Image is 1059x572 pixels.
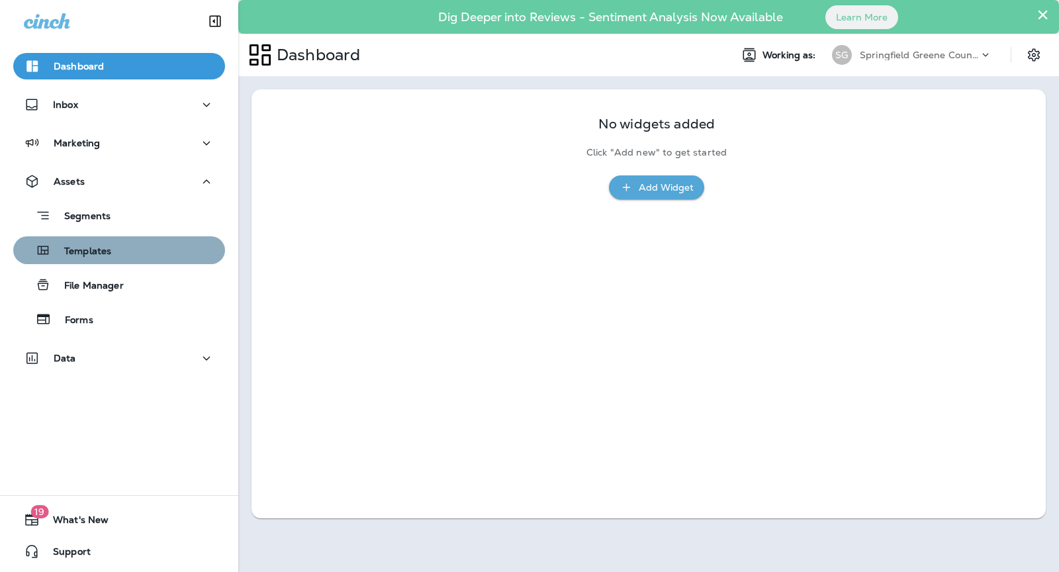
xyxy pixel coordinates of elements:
span: Support [40,546,91,562]
button: Segments [13,201,225,230]
button: Settings [1022,43,1046,67]
button: 19What's New [13,506,225,533]
button: File Manager [13,271,225,299]
p: Dashboard [271,45,360,65]
p: File Manager [51,280,124,293]
button: Assets [13,168,225,195]
span: 19 [30,505,48,518]
button: Forms [13,305,225,333]
p: Data [54,353,76,363]
span: What's New [40,514,109,530]
button: Data [13,345,225,371]
button: Templates [13,236,225,264]
p: No widgets added [598,119,715,130]
button: Close [1036,4,1049,25]
p: Forms [52,314,93,327]
div: Add Widget [639,179,694,196]
button: Collapse Sidebar [197,8,234,34]
p: Inbox [53,99,78,110]
button: Inbox [13,91,225,118]
button: Dashboard [13,53,225,79]
p: Assets [54,176,85,187]
p: Segments [51,211,111,224]
button: Marketing [13,130,225,156]
p: Templates [51,246,111,258]
span: Working as: [762,50,819,61]
div: SG [832,45,852,65]
p: Click "Add new" to get started [586,147,727,158]
button: Learn More [825,5,898,29]
p: Springfield Greene County Parks and Golf [860,50,979,60]
p: Dashboard [54,61,104,71]
button: Support [13,538,225,565]
button: Add Widget [609,175,704,200]
p: Dig Deeper into Reviews - Sentiment Analysis Now Available [400,15,821,19]
p: Marketing [54,138,100,148]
